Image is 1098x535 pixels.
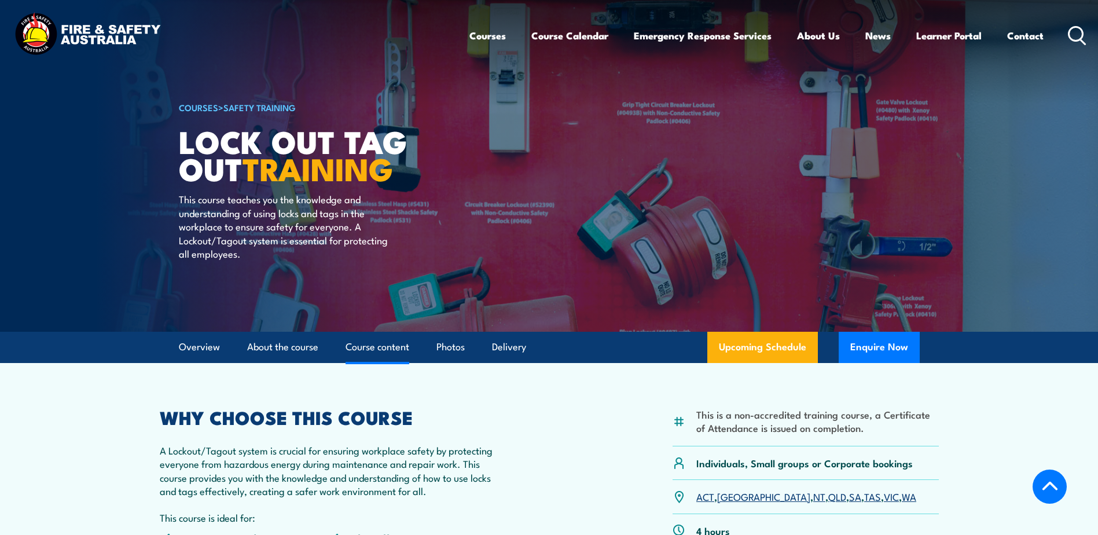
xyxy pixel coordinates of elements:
strong: TRAINING [243,144,393,192]
a: SA [849,489,861,503]
a: News [865,20,891,51]
a: WA [902,489,916,503]
h6: > [179,100,465,114]
a: Learner Portal [916,20,982,51]
a: Emergency Response Services [634,20,772,51]
a: Photos [436,332,465,362]
p: This course teaches you the knowledge and understanding of using locks and tags in the workplace ... [179,192,390,260]
a: ACT [696,489,714,503]
li: This is a non-accredited training course, a Certificate of Attendance is issued on completion. [696,408,939,435]
a: Course Calendar [531,20,608,51]
a: Courses [469,20,506,51]
a: QLD [828,489,846,503]
a: About Us [797,20,840,51]
a: About the course [247,332,318,362]
p: A Lockout/Tagout system is crucial for ensuring workplace safety by protecting everyone from haza... [160,444,498,498]
a: TAS [864,489,881,503]
button: Enquire Now [839,332,920,363]
p: This course is ideal for: [160,511,498,524]
a: [GEOGRAPHIC_DATA] [717,489,810,503]
a: Overview [179,332,220,362]
h1: Lock Out Tag Out [179,127,465,181]
a: COURSES [179,101,218,113]
a: Contact [1007,20,1044,51]
a: Delivery [492,332,526,362]
a: NT [813,489,825,503]
a: Upcoming Schedule [707,332,818,363]
h2: WHY CHOOSE THIS COURSE [160,409,498,425]
a: Safety Training [223,101,296,113]
p: , , , , , , , [696,490,916,503]
a: VIC [884,489,899,503]
p: Individuals, Small groups or Corporate bookings [696,456,913,470]
a: Course content [346,332,409,362]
